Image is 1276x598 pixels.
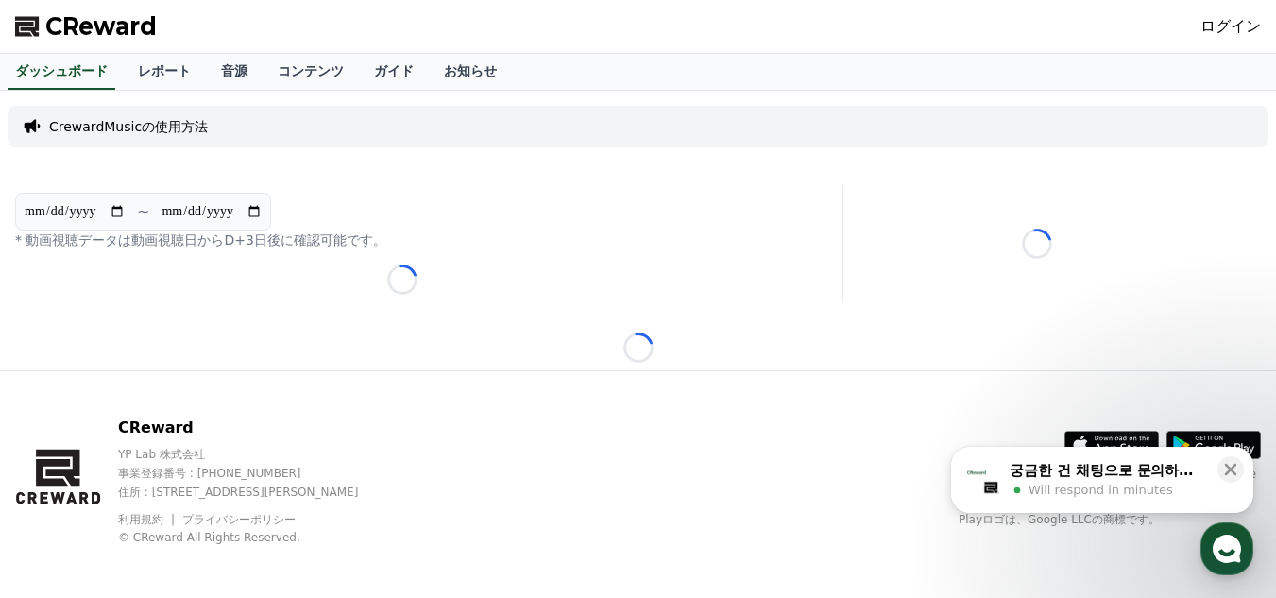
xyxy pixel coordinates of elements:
p: * 動画視聴データは動画視聴日からD+3日後に確認可能です。 [15,231,790,249]
a: 利用規約 [118,513,178,526]
a: Settings [244,441,363,488]
a: コンテンツ [263,54,359,90]
p: YP Lab 株式会社 [118,447,391,462]
a: CrewardMusicの使用方法 [49,117,208,136]
a: ログイン [1200,15,1261,38]
a: 音源 [206,54,263,90]
p: CReward [118,417,391,439]
p: ~ [137,200,149,223]
a: レポート [123,54,206,90]
a: Messages [125,441,244,488]
p: © CReward All Rights Reserved. [118,530,391,545]
a: Home [6,441,125,488]
span: CReward [45,11,157,42]
p: 住所 : [STREET_ADDRESS][PERSON_NAME] [118,485,391,500]
span: Messages [157,470,213,486]
a: ガイド [359,54,429,90]
a: CReward [15,11,157,42]
a: プライバシーポリシー [182,513,296,526]
span: Home [48,470,81,485]
a: ダッシュボード [8,54,115,90]
span: Settings [280,470,326,485]
a: お知らせ [429,54,512,90]
p: 事業登録番号 : [PHONE_NUMBER] [118,466,391,481]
